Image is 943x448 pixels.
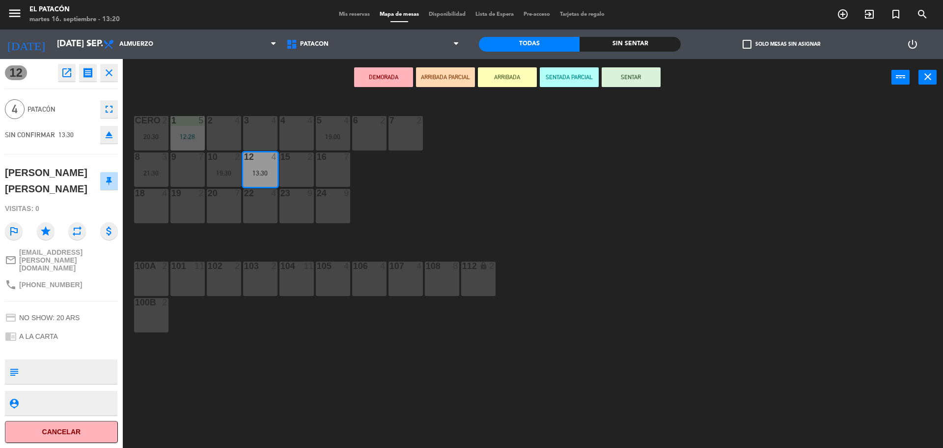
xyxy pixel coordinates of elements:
[103,67,115,79] i: close
[5,131,55,139] span: SIN CONFIRMAR
[344,152,350,161] div: 7
[307,189,313,198] div: 9
[5,330,17,342] i: chrome_reader_mode
[602,67,661,87] button: SENTAR
[79,64,97,82] button: receipt
[344,189,350,198] div: 9
[479,262,488,270] i: lock
[837,8,849,20] i: add_circle_outline
[103,103,115,115] i: fullscreen
[5,65,27,80] span: 12
[100,64,118,82] button: close
[162,189,168,198] div: 4
[135,152,136,161] div: 8
[5,312,17,324] i: credit_card
[416,262,422,270] div: 4
[353,262,354,270] div: 106
[235,152,241,161] div: 2
[244,189,245,198] div: 22
[100,126,118,144] button: eject
[462,262,463,270] div: 112
[135,189,136,198] div: 18
[8,398,19,409] i: person_pin
[19,332,58,340] span: A LA CARTA
[344,116,350,125] div: 4
[353,116,354,125] div: 6
[380,262,386,270] div: 4
[207,170,241,177] div: 19:30
[19,281,82,289] span: [PHONE_NUMBER]
[344,262,350,270] div: 4
[100,100,118,118] button: fullscreen
[162,152,168,161] div: 3
[271,262,277,270] div: 2
[380,116,386,125] div: 2
[194,262,204,270] div: 11
[5,200,118,217] div: Visitas: 0
[540,67,599,87] button: SENTADA PARCIAL
[103,129,115,141] i: eject
[134,170,168,177] div: 21:30
[918,70,937,85] button: close
[243,170,277,177] div: 13:30
[58,131,74,139] span: 13:30
[5,99,25,119] span: 4
[235,116,241,125] div: 4
[100,222,118,240] i: attach_money
[891,70,910,85] button: power_input
[37,222,55,240] i: star
[19,248,118,272] span: [EMAIL_ADDRESS][PERSON_NAME][DOMAIN_NAME]
[300,41,329,48] span: Patacón
[304,262,313,270] div: 11
[307,116,313,125] div: 4
[162,116,168,125] div: 2
[307,152,313,161] div: 2
[171,116,172,125] div: 1
[5,279,17,291] i: phone
[68,222,86,240] i: repeat
[890,8,902,20] i: turned_in_not
[5,165,100,197] div: [PERSON_NAME] [PERSON_NAME]
[135,298,136,307] div: 100b
[895,71,907,83] i: power_input
[424,12,471,17] span: Disponibilidad
[28,104,95,115] span: Patacón
[280,189,281,198] div: 23
[519,12,555,17] span: Pre-acceso
[489,262,495,270] div: 2
[555,12,610,17] span: Tarjetas de regalo
[162,298,168,307] div: 2
[8,366,19,377] i: subject
[170,133,205,140] div: 12:28
[171,189,172,198] div: 19
[416,67,475,87] button: ARRIBADA PARCIAL
[19,314,80,322] span: NO SHOW: 20 ARS
[743,40,820,49] label: Solo mesas sin asignar
[119,41,153,48] span: Almuerzo
[271,116,277,125] div: 4
[334,12,375,17] span: Mis reservas
[5,248,118,272] a: mail_outline[EMAIL_ADDRESS][PERSON_NAME][DOMAIN_NAME]
[280,116,281,125] div: 4
[863,8,875,20] i: exit_to_app
[453,262,459,270] div: 8
[162,262,168,270] div: 2
[171,262,172,270] div: 101
[84,38,96,50] i: arrow_drop_down
[171,152,172,161] div: 9
[244,262,245,270] div: 103
[82,67,94,79] i: receipt
[61,67,73,79] i: open_in_new
[5,222,23,240] i: outlined_flag
[198,152,204,161] div: 7
[235,262,241,270] div: 2
[416,116,422,125] div: 2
